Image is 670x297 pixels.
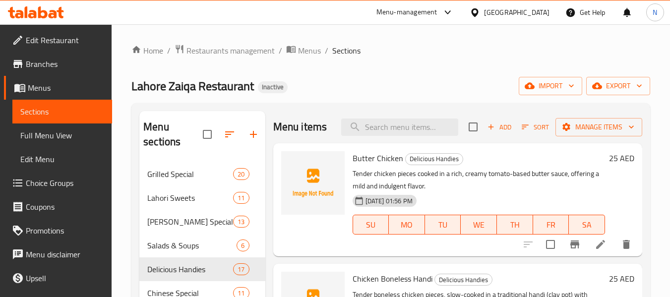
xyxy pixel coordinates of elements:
a: Full Menu View [12,123,112,147]
div: Lahori Sweets11 [139,186,265,210]
button: export [586,77,650,95]
span: import [527,80,574,92]
span: Branches [26,58,104,70]
span: Sort sections [218,122,242,146]
p: Tender chicken pieces cooked in a rich, creamy tomato-based butter sauce, offering a mild and ind... [353,168,605,192]
span: WE [465,218,493,232]
a: Home [131,45,163,57]
span: Menu disclaimer [26,248,104,260]
div: Delicious Handies [405,153,463,165]
span: TU [429,218,457,232]
button: SU [353,215,389,235]
span: Lahori Sweets [147,192,233,204]
li: / [167,45,171,57]
button: import [519,77,582,95]
span: Add item [484,119,515,135]
span: Select all sections [197,124,218,145]
a: Upsell [4,266,112,290]
span: Full Menu View [20,129,104,141]
span: 6 [237,241,248,250]
span: Sort items [515,119,555,135]
span: SA [573,218,601,232]
button: Add [484,119,515,135]
span: Butter Chicken [353,151,403,166]
span: Delicious Handies [406,153,463,165]
h2: Menu items [273,119,327,134]
button: WE [461,215,497,235]
a: Coupons [4,195,112,219]
span: Add [486,121,513,133]
div: Inactive [258,81,288,93]
span: Salads & Soups [147,239,237,251]
span: Promotions [26,225,104,237]
span: TH [501,218,529,232]
a: Menu disclaimer [4,242,112,266]
h2: Menu sections [143,119,202,149]
div: [GEOGRAPHIC_DATA] [484,7,549,18]
span: Select section [463,117,484,137]
span: SU [357,218,385,232]
span: Edit Restaurant [26,34,104,46]
span: export [594,80,642,92]
span: Inactive [258,83,288,91]
span: Chicken Boneless Handi [353,271,432,286]
span: Menus [28,82,104,94]
div: [PERSON_NAME] Special13 [139,210,265,234]
span: 11 [234,193,248,203]
a: Edit Menu [12,147,112,171]
h6: 25 AED [609,151,634,165]
button: Sort [519,119,551,135]
span: Manage items [563,121,634,133]
li: / [325,45,328,57]
span: [DATE] 01:56 PM [362,196,417,206]
nav: breadcrumb [131,44,650,57]
a: Menus [4,76,112,100]
span: Edit Menu [20,153,104,165]
button: SA [569,215,605,235]
h6: 25 AED [609,272,634,286]
span: Menus [298,45,321,57]
button: Manage items [555,118,642,136]
div: Salads & Soups6 [139,234,265,257]
a: Edit menu item [595,238,607,250]
a: Sections [12,100,112,123]
button: Add section [242,122,265,146]
span: Coupons [26,201,104,213]
a: Promotions [4,219,112,242]
a: Edit Restaurant [4,28,112,52]
a: Choice Groups [4,171,112,195]
div: Grilled Special20 [139,162,265,186]
button: TH [497,215,533,235]
span: Grilled Special [147,168,233,180]
span: N [653,7,657,18]
a: Branches [4,52,112,76]
span: Upsell [26,272,104,284]
button: TU [425,215,461,235]
span: Sections [332,45,361,57]
span: 13 [234,217,248,227]
span: MO [393,218,421,232]
div: Menu-management [376,6,437,18]
li: / [279,45,282,57]
span: Sort [522,121,549,133]
div: Delicious Handies17 [139,257,265,281]
div: items [233,263,249,275]
span: Sections [20,106,104,118]
span: Delicious Handies [435,274,492,286]
div: items [233,192,249,204]
a: Restaurants management [175,44,275,57]
span: 20 [234,170,248,179]
span: Delicious Handies [147,263,233,275]
div: items [233,168,249,180]
span: 17 [234,265,248,274]
span: Lahore Zaiqa Restaurant [131,75,254,97]
button: MO [389,215,425,235]
button: Branch-specific-item [563,233,587,256]
span: Choice Groups [26,177,104,189]
a: Menus [286,44,321,57]
span: [PERSON_NAME] Special [147,216,233,228]
input: search [341,119,458,136]
button: delete [614,233,638,256]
